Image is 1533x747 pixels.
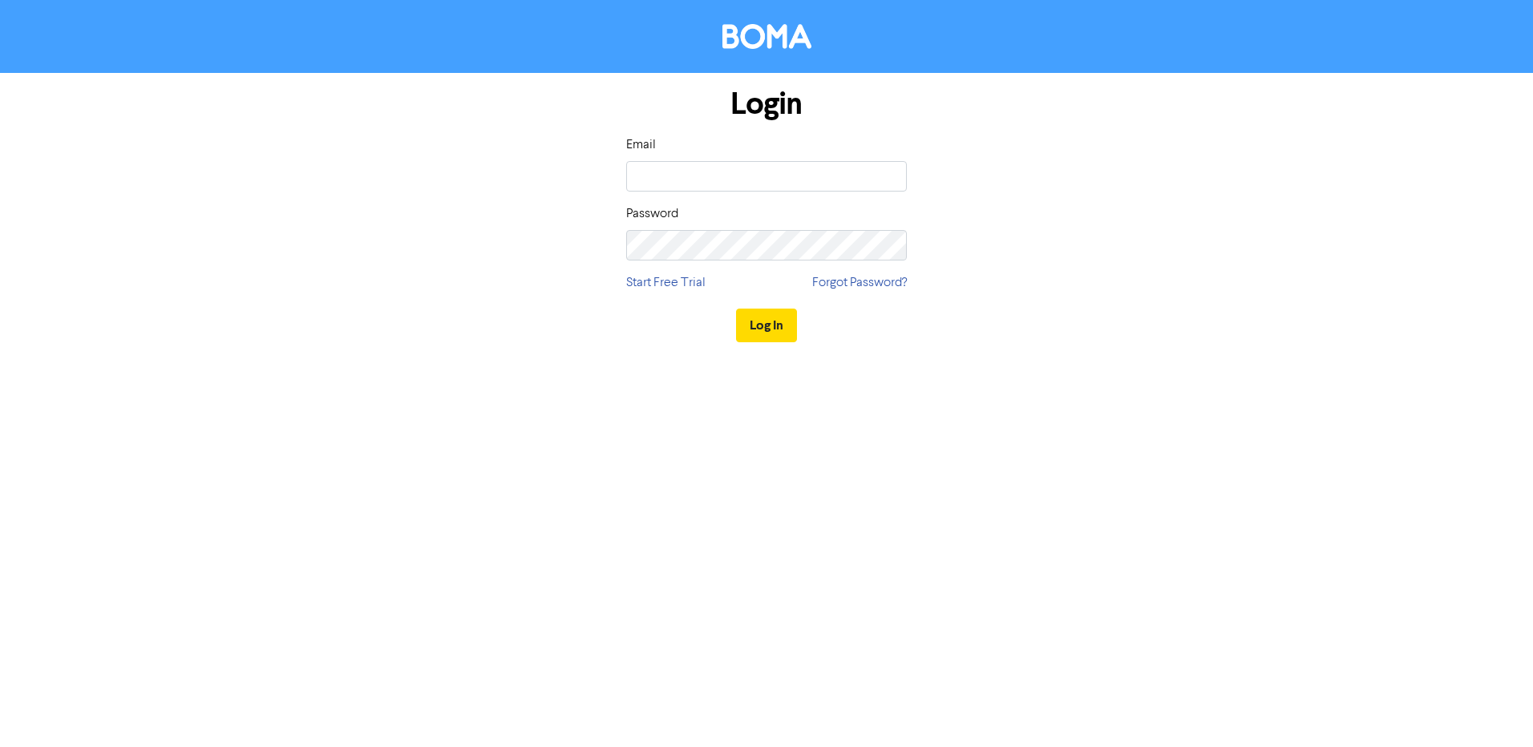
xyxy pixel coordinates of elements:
[812,273,907,293] a: Forgot Password?
[736,309,797,342] button: Log In
[626,86,907,123] h1: Login
[626,273,706,293] a: Start Free Trial
[626,204,678,224] label: Password
[626,135,656,155] label: Email
[722,24,811,49] img: BOMA Logo
[1453,670,1533,747] iframe: Chat Widget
